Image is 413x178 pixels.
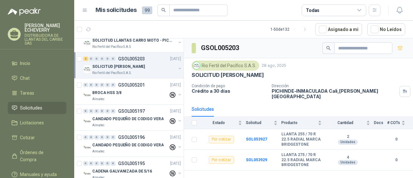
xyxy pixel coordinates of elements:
[20,89,34,97] span: Tareas
[118,109,145,113] p: GSOL005197
[89,109,94,113] div: 0
[100,135,105,140] div: 0
[326,117,374,129] th: Cantidad
[105,57,110,61] div: 0
[338,140,358,145] div: Unidades
[8,87,66,99] a: Tareas
[20,75,30,82] span: Chat
[83,39,91,47] img: Company Logo
[92,64,145,70] p: SOLICITUD [PERSON_NAME]
[83,65,91,73] img: Company Logo
[192,72,264,79] p: SOLICITUD [PERSON_NAME]
[193,62,200,69] img: Company Logo
[281,152,322,168] b: LLANTA 275 / 70 R 22.5 RADIAL MARCA BRIDGESTONE
[315,23,362,36] button: Asignado a mi
[92,123,105,128] p: Almatec
[270,24,310,35] div: 1 - 50 de 132
[20,119,44,126] span: Licitaciones
[281,120,317,125] span: Producto
[20,171,57,178] span: Manuales y ayuda
[8,117,66,129] a: Licitaciones
[89,135,94,140] div: 0
[20,60,30,67] span: Inicio
[170,134,181,141] p: [DATE]
[246,158,267,162] a: SOL053929
[83,161,88,166] div: 0
[367,23,405,36] button: No Leídos
[209,136,234,143] div: Por cotizar
[94,57,99,61] div: 0
[118,57,145,61] p: GSOL005203
[8,72,66,84] a: Chat
[201,117,246,129] th: Estado
[262,63,286,69] p: 28 ago, 2025
[83,91,91,99] img: Company Logo
[118,161,145,166] p: GSOL005195
[83,144,91,152] img: Company Logo
[92,90,121,96] p: BROCA HSS 3/8
[92,44,132,49] p: Rio Fertil del Pacífico S.A.S.
[387,136,405,142] b: 0
[25,23,66,32] p: [PERSON_NAME] ECHEVERRY
[8,102,66,114] a: Solicitudes
[92,149,105,154] p: Almatec
[25,34,66,45] p: DISTRIBUIDORA DE LLANTAS DEL CARIBE SAS
[89,57,94,61] div: 0
[209,156,234,164] div: Por cotizar
[326,155,370,160] b: 4
[105,83,110,87] div: 0
[96,5,137,15] h1: Mis solicitudes
[100,161,105,166] div: 0
[170,82,181,88] p: [DATE]
[83,118,91,125] img: Company Logo
[272,88,397,99] p: PICHINDE-INMACULADA Cali , [PERSON_NAME][GEOGRAPHIC_DATA]
[326,134,370,140] b: 2
[105,109,110,113] div: 0
[8,57,66,69] a: Inicio
[281,132,322,147] b: LLANTA 255 / 70 R 22.5 RADIAL MARCA BRIDGESTONE
[8,146,66,166] a: Órdenes de Compra
[201,43,240,53] h3: GSOL005203
[192,88,267,94] p: Crédito a 30 días
[111,135,116,140] div: 0
[92,97,105,102] p: Almatec
[20,149,60,163] span: Órdenes de Compra
[161,8,166,12] span: search
[8,131,66,144] a: Cotizar
[246,117,281,129] th: Solicitud
[105,135,110,140] div: 0
[387,117,413,129] th: # COTs
[92,70,132,76] p: Rio Fertil del Pacífico S.A.S.
[201,120,237,125] span: Estado
[83,29,182,49] a: 1 0 0 0 0 0 GSOL005215[DATE] Company LogoSOLICITUD LLANTAS CARRO MOTO - PICHINDERio Fertil del Pa...
[83,107,182,128] a: 0 0 0 0 0 0 GSOL005197[DATE] Company LogoCANDADO PEQUEÑO DE CODIGO VERAAlmatec
[118,83,145,87] p: GSOL005201
[83,109,88,113] div: 0
[192,106,214,113] div: Solicitudes
[105,161,110,166] div: 0
[100,83,105,87] div: 0
[83,83,88,87] div: 0
[387,157,405,163] b: 0
[94,161,99,166] div: 0
[94,109,99,113] div: 0
[246,120,272,125] span: Solicitud
[83,55,182,76] a: 2 0 0 0 0 0 GSOL005203[DATE] Company LogoSOLICITUD [PERSON_NAME]Rio Fertil del Pacífico S.A.S.
[20,134,35,141] span: Cotizar
[326,46,331,50] span: search
[338,160,358,165] div: Unidades
[92,37,173,44] p: SOLICITUD LLANTAS CARRO MOTO - PICHINDE
[272,84,397,88] p: Dirección
[326,120,365,125] span: Cantidad
[111,109,116,113] div: 0
[374,117,387,129] th: Docs
[192,61,259,70] div: Rio Fertil del Pacífico S.A.S.
[170,108,181,114] p: [DATE]
[8,8,41,16] img: Logo peakr
[100,57,105,61] div: 0
[246,137,267,141] a: SOL053927
[83,57,88,61] div: 2
[94,135,99,140] div: 0
[92,168,152,174] p: CADENA GALVANIZADA DE 5/16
